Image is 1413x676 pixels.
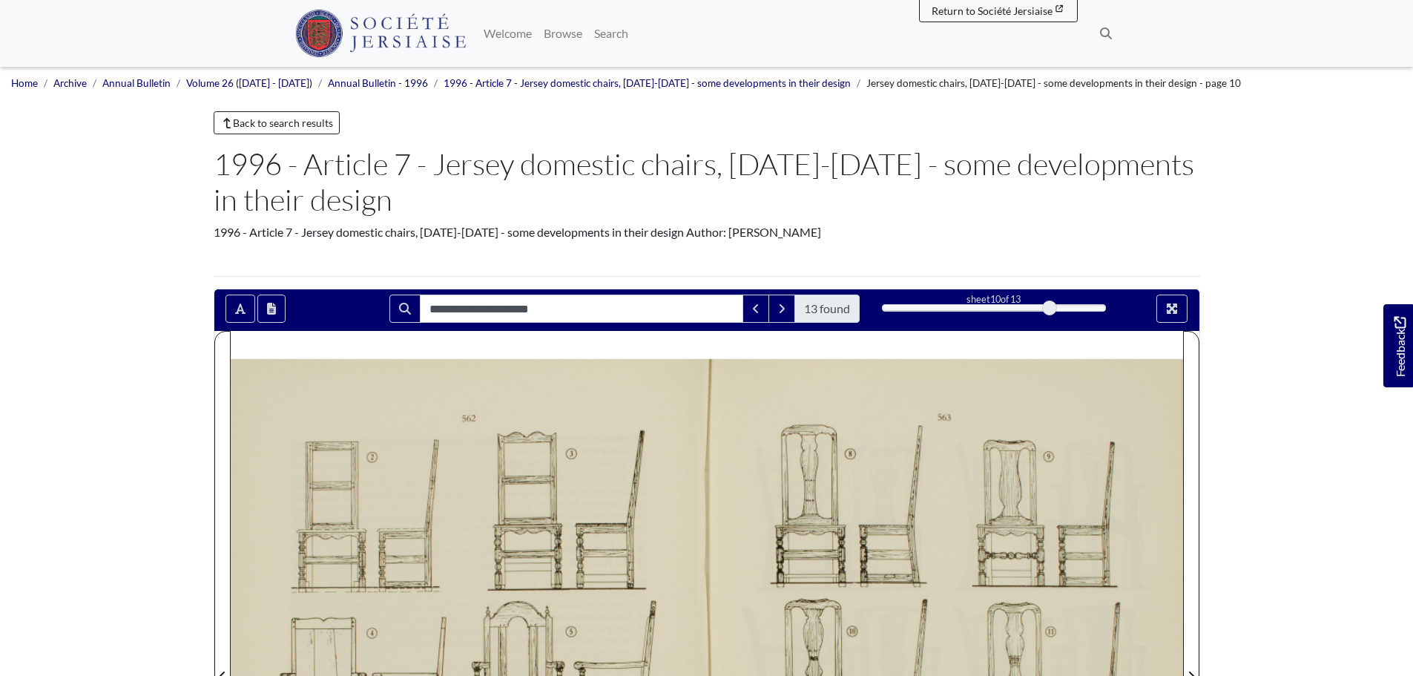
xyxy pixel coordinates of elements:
a: 1996 - Article 7 - Jersey domestic chairs, [DATE]-[DATE] - some developments in their design [444,77,851,89]
span: Jersey domestic chairs, [DATE]-[DATE] - some developments in their design - page 10 [866,77,1241,89]
h1: 1996 - Article 7 - Jersey domestic chairs, [DATE]-[DATE] - some developments in their design [214,146,1200,217]
span: 10 [990,293,1001,305]
div: sheet of 13 [882,292,1106,306]
a: Société Jersiaise logo [295,6,467,61]
a: Home [11,77,38,89]
img: Société Jersiaise [295,10,467,57]
span: Feedback [1391,316,1409,376]
a: Archive [53,77,87,89]
button: Toggle text selection (Alt+T) [225,295,255,323]
a: Annual Bulletin - 1996 [328,77,428,89]
button: Open transcription window [257,295,286,323]
button: Search [389,295,421,323]
a: Volume 26 ([DATE] - [DATE]) [186,77,312,89]
a: Browse [538,19,588,48]
a: Would you like to provide feedback? [1383,304,1413,387]
a: Annual Bulletin [102,77,171,89]
div: 1996 - Article 7 - Jersey domestic chairs, [DATE]-[DATE] - some developments in their design Auth... [214,223,1200,241]
button: Next Match [768,295,795,323]
input: Search for [420,295,743,323]
button: Full screen mode [1156,295,1188,323]
a: Welcome [478,19,538,48]
a: Search [588,19,634,48]
span: Return to Société Jersiaise [932,4,1053,17]
button: Previous Match [742,295,769,323]
span: 13 found [794,295,860,323]
a: Back to search results [214,111,340,134]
